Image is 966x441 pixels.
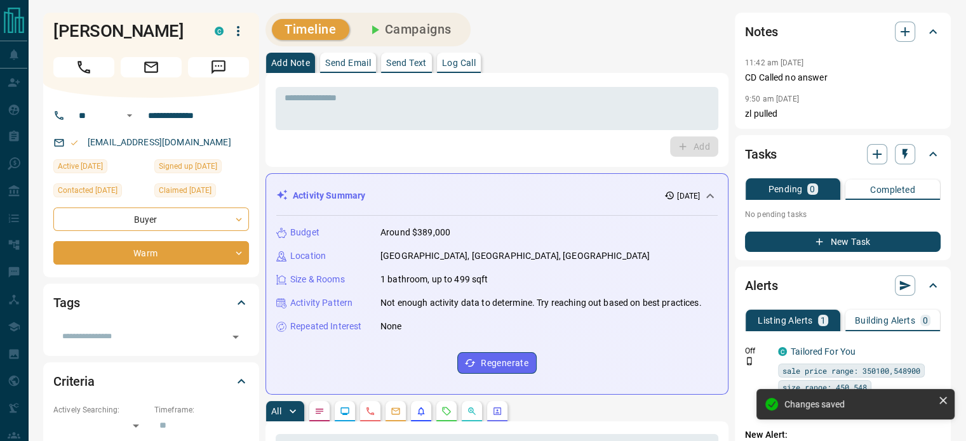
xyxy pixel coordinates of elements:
button: Regenerate [457,352,537,374]
p: zl pulled [745,107,941,121]
span: Message [188,57,249,77]
p: 1 bathroom, up to 499 sqft [380,273,488,286]
p: 1 [821,316,826,325]
p: Send Email [325,58,371,67]
p: Off [745,345,770,357]
span: Signed up [DATE] [159,160,217,173]
a: Tailored For You [791,346,855,357]
p: None [380,320,402,333]
p: [DATE] [677,190,700,202]
div: Tasks [745,139,941,169]
svg: Requests [441,406,452,416]
div: Buyer [53,207,249,231]
svg: Emails [391,406,401,416]
p: Not enough activity data to determine. Try reaching out based on best practices. [380,296,702,310]
svg: Opportunities [467,406,477,416]
p: CD Called no answer [745,71,941,84]
p: Timeframe: [154,404,249,416]
div: Activity Summary[DATE] [276,184,718,207]
span: Claimed [DATE] [159,184,211,197]
div: Criteria [53,366,249,397]
span: sale price range: 350100,548900 [782,364,920,377]
p: Actively Searching: [53,404,148,416]
p: Size & Rooms [290,273,345,286]
p: Activity Pattern [290,296,352,310]
div: Thu Oct 09 2025 [154,183,249,201]
p: Send Text [386,58,427,67]
p: All [271,407,281,416]
h2: Criteria [53,371,95,392]
svg: Calls [365,406,375,416]
button: New Task [745,232,941,252]
p: 9:50 am [DATE] [745,95,799,103]
div: condos.ca [778,347,787,356]
span: Email [121,57,182,77]
p: Log Call [442,58,476,67]
p: 11:42 am [DATE] [745,58,803,67]
span: Contacted [DATE] [58,184,117,197]
span: size range: 450,548 [782,381,867,393]
div: Thu Oct 09 2025 [53,159,148,177]
svg: Notes [314,406,325,416]
a: [EMAIL_ADDRESS][DOMAIN_NAME] [88,137,231,147]
p: 0 [810,185,815,194]
div: Notes [745,16,941,47]
div: Alerts [745,270,941,301]
p: Budget [290,226,319,239]
h2: Alerts [745,275,778,296]
div: Changes saved [784,399,933,409]
h1: [PERSON_NAME] [53,21,196,41]
p: [GEOGRAPHIC_DATA], [GEOGRAPHIC_DATA], [GEOGRAPHIC_DATA] [380,249,650,263]
p: Around $389,000 [380,226,450,239]
button: Open [122,108,137,123]
p: Listing Alerts [758,316,813,325]
p: Pending [768,185,802,194]
div: condos.ca [215,27,224,36]
svg: Agent Actions [492,406,502,416]
span: Call [53,57,114,77]
p: Add Note [271,58,310,67]
span: Active [DATE] [58,160,103,173]
svg: Listing Alerts [416,406,426,416]
h2: Notes [745,22,778,42]
button: Timeline [272,19,349,40]
div: Fri Oct 10 2025 [53,183,148,201]
p: Completed [870,185,915,194]
svg: Push Notification Only [745,357,754,365]
p: Building Alerts [855,316,915,325]
svg: Email Valid [70,138,79,147]
p: Activity Summary [293,189,365,202]
p: No pending tasks [745,205,941,224]
h2: Tasks [745,144,777,164]
div: Tags [53,287,249,318]
div: Thu Oct 09 2025 [154,159,249,177]
div: Warm [53,241,249,265]
button: Open [227,328,245,346]
p: Location [290,249,326,263]
button: Campaigns [354,19,464,40]
p: Repeated Interest [290,320,361,333]
p: 0 [923,316,928,325]
h2: Tags [53,293,79,313]
svg: Lead Browsing Activity [340,406,350,416]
